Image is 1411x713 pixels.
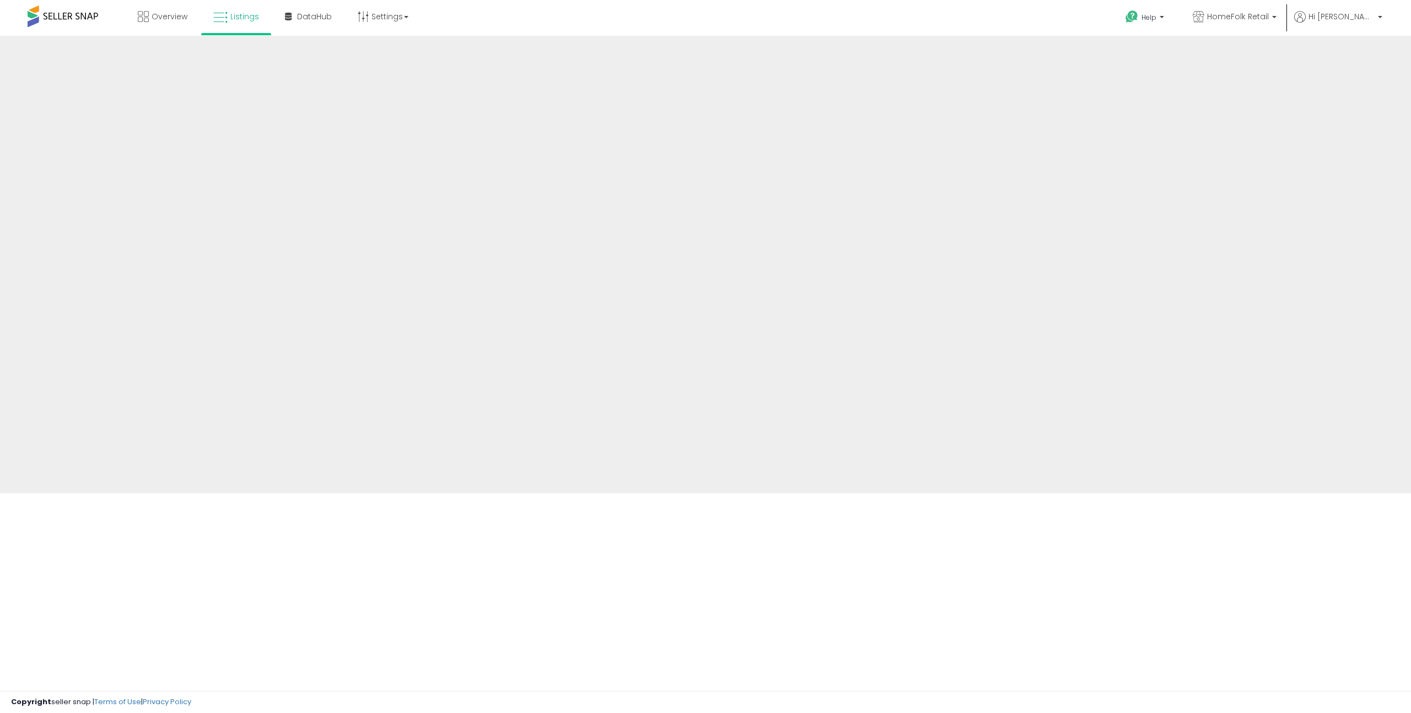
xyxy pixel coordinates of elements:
[1207,11,1269,22] span: HomeFolk Retail
[1125,10,1139,24] i: Get Help
[1141,13,1156,22] span: Help
[1308,11,1375,22] span: Hi [PERSON_NAME]
[152,11,187,22] span: Overview
[1117,2,1175,36] a: Help
[1294,11,1382,36] a: Hi [PERSON_NAME]
[230,11,259,22] span: Listings
[297,11,332,22] span: DataHub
